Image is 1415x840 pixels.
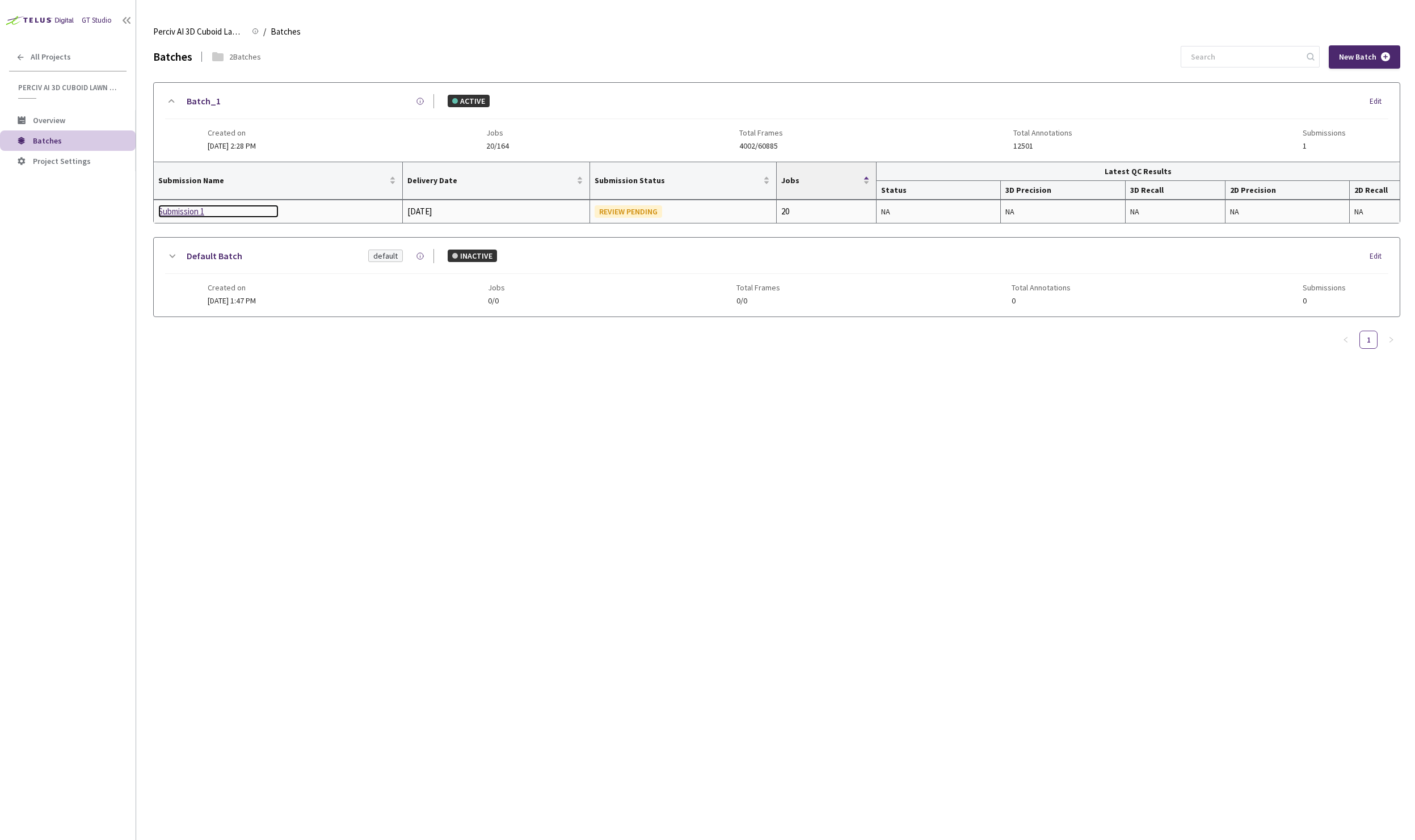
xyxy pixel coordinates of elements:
[208,283,256,292] span: Created on
[271,25,301,39] span: Batches
[1012,297,1071,305] span: 0
[373,250,398,261] div: default
[781,176,861,185] span: Jobs
[1013,142,1072,150] span: 12501
[153,25,245,39] span: Perciv AI 3D Cuboid Lawn Mover
[590,162,777,200] th: Submission Status
[736,283,780,292] span: Total Frames
[154,238,1400,316] div: Default BatchdefaultINACTIVEEditCreated on[DATE] 1:47 PMJobs0/0Total Frames0/0Total Annotations0S...
[1339,52,1376,62] span: New Batch
[1350,181,1400,200] th: 2D Recall
[1130,205,1220,218] div: NA
[407,176,574,185] span: Delivery Date
[1337,331,1355,349] button: left
[187,249,242,263] a: Default Batch
[1360,331,1377,348] a: 1
[1388,336,1395,343] span: right
[1337,331,1355,349] li: Previous Page
[1012,283,1071,292] span: Total Annotations
[263,25,266,39] li: /
[208,141,256,151] span: [DATE] 2:28 PM
[1303,142,1346,150] span: 1
[1382,331,1400,349] button: right
[1005,205,1121,218] div: NA
[1001,181,1126,200] th: 3D Precision
[1230,205,1345,218] div: NA
[736,297,780,305] span: 0/0
[1126,181,1226,200] th: 3D Recall
[448,250,497,262] div: INACTIVE
[1370,96,1388,107] div: Edit
[595,176,761,185] span: Submission Status
[403,162,589,200] th: Delivery Date
[1013,128,1072,137] span: Total Annotations
[1303,297,1346,305] span: 0
[1226,181,1350,200] th: 2D Precision
[877,181,1001,200] th: Status
[881,205,996,218] div: NA
[486,128,509,137] span: Jobs
[1382,331,1400,349] li: Next Page
[31,52,71,62] span: All Projects
[208,128,256,137] span: Created on
[1184,47,1305,67] input: Search
[1342,336,1349,343] span: left
[1303,283,1346,292] span: Submissions
[154,162,403,200] th: Submission Name
[407,205,584,218] div: [DATE]
[1303,128,1346,137] span: Submissions
[229,51,261,62] div: 2 Batches
[1354,205,1395,218] div: NA
[739,142,783,150] span: 4002/60885
[1370,251,1388,262] div: Edit
[877,162,1400,181] th: Latest QC Results
[208,296,256,306] span: [DATE] 1:47 PM
[158,205,279,218] a: Submission 1
[448,95,490,107] div: ACTIVE
[18,83,120,92] span: Perciv AI 3D Cuboid Lawn Mover
[33,115,65,125] span: Overview
[33,156,91,166] span: Project Settings
[153,49,192,65] div: Batches
[488,297,505,305] span: 0/0
[33,136,62,146] span: Batches
[82,15,112,26] div: GT Studio
[595,205,662,218] div: REVIEW PENDING
[488,283,505,292] span: Jobs
[486,142,509,150] span: 20/164
[187,94,221,108] a: Batch_1
[739,128,783,137] span: Total Frames
[154,83,1400,162] div: Batch_1ACTIVEEditCreated on[DATE] 2:28 PMJobs20/164Total Frames4002/60885Total Annotations12501Su...
[781,205,871,218] div: 20
[158,176,387,185] span: Submission Name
